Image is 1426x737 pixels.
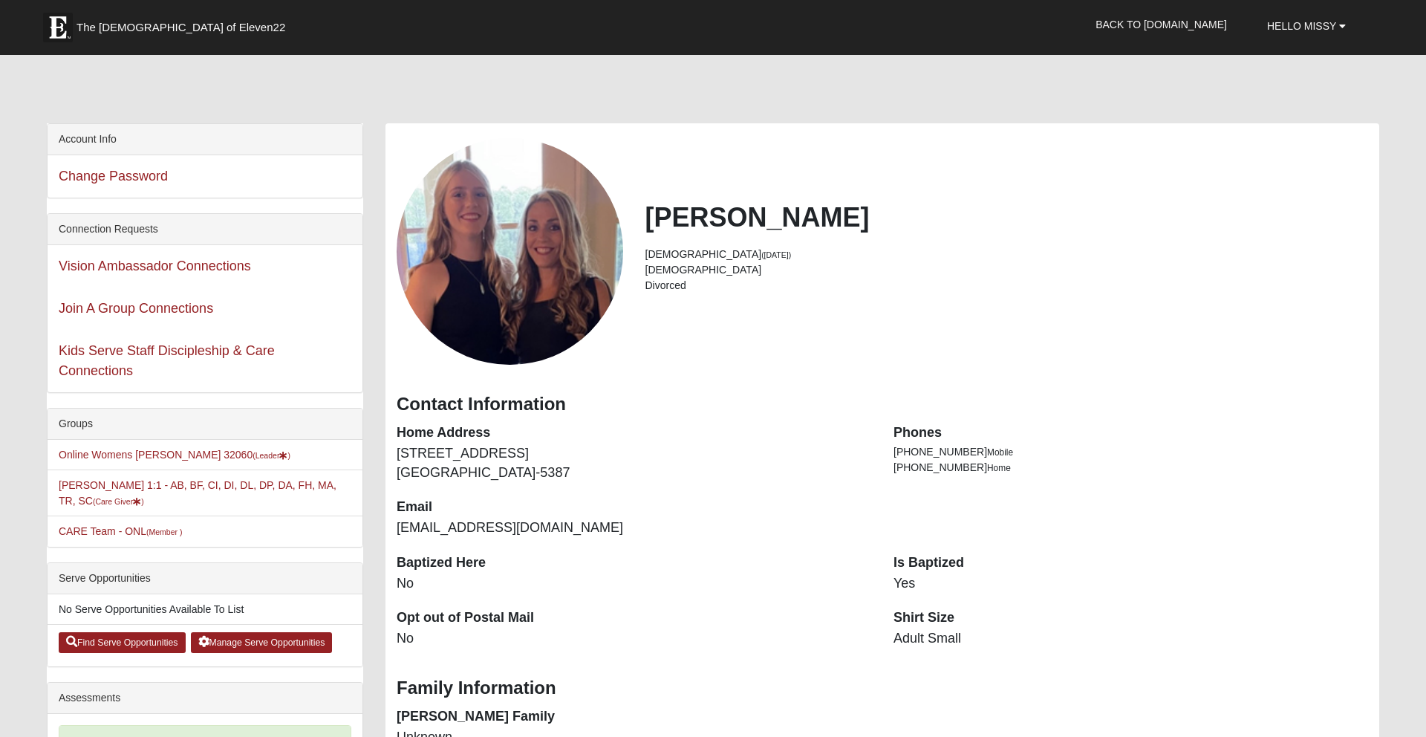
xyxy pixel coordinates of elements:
[987,447,1013,458] span: Mobile
[645,201,1369,233] h2: [PERSON_NAME]
[987,463,1011,473] span: Home
[59,479,336,507] a: [PERSON_NAME] 1:1 - AB, BF, CI, DI, DL, DP, DA, FH, MA, TR, SC(Care Giver)
[93,497,144,506] small: (Care Giver )
[893,574,1368,594] dd: Yes
[1256,7,1357,45] a: Hello Missy
[893,460,1368,475] li: [PHONE_NUMBER]
[893,608,1368,628] dt: Shirt Size
[59,169,168,184] a: Change Password
[59,301,213,316] a: Join A Group Connections
[397,629,871,649] dd: No
[1267,20,1336,32] span: Hello Missy
[397,394,1368,415] h3: Contact Information
[397,423,871,443] dt: Home Address
[761,250,791,259] small: ([DATE])
[893,444,1368,460] li: [PHONE_NUMBER]
[645,262,1369,278] li: [DEMOGRAPHIC_DATA]
[43,13,73,42] img: Eleven22 logo
[397,707,871,727] dt: [PERSON_NAME] Family
[253,451,290,460] small: (Leader )
[397,138,623,365] a: View Fullsize Photo
[76,20,285,35] span: The [DEMOGRAPHIC_DATA] of Eleven22
[48,124,362,155] div: Account Info
[1084,6,1238,43] a: Back to [DOMAIN_NAME]
[59,259,251,273] a: Vision Ambassador Connections
[397,444,871,482] dd: [STREET_ADDRESS] [GEOGRAPHIC_DATA]-5387
[645,247,1369,262] li: [DEMOGRAPHIC_DATA]
[645,278,1369,293] li: Divorced
[397,519,871,538] dd: [EMAIL_ADDRESS][DOMAIN_NAME]
[397,678,1368,699] h3: Family Information
[397,574,871,594] dd: No
[48,683,362,714] div: Assessments
[48,214,362,245] div: Connection Requests
[397,608,871,628] dt: Opt out of Postal Mail
[893,423,1368,443] dt: Phones
[59,449,290,461] a: Online Womens [PERSON_NAME] 32060(Leader)
[146,527,182,536] small: (Member )
[893,553,1368,573] dt: Is Baptized
[48,409,362,440] div: Groups
[59,632,186,653] a: Find Serve Opportunities
[59,343,275,378] a: Kids Serve Staff Discipleship & Care Connections
[59,525,182,537] a: CARE Team - ONL(Member )
[397,498,871,517] dt: Email
[893,629,1368,649] dd: Adult Small
[48,594,362,625] li: No Serve Opportunities Available To List
[191,632,333,653] a: Manage Serve Opportunities
[48,563,362,594] div: Serve Opportunities
[397,553,871,573] dt: Baptized Here
[36,5,333,42] a: The [DEMOGRAPHIC_DATA] of Eleven22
